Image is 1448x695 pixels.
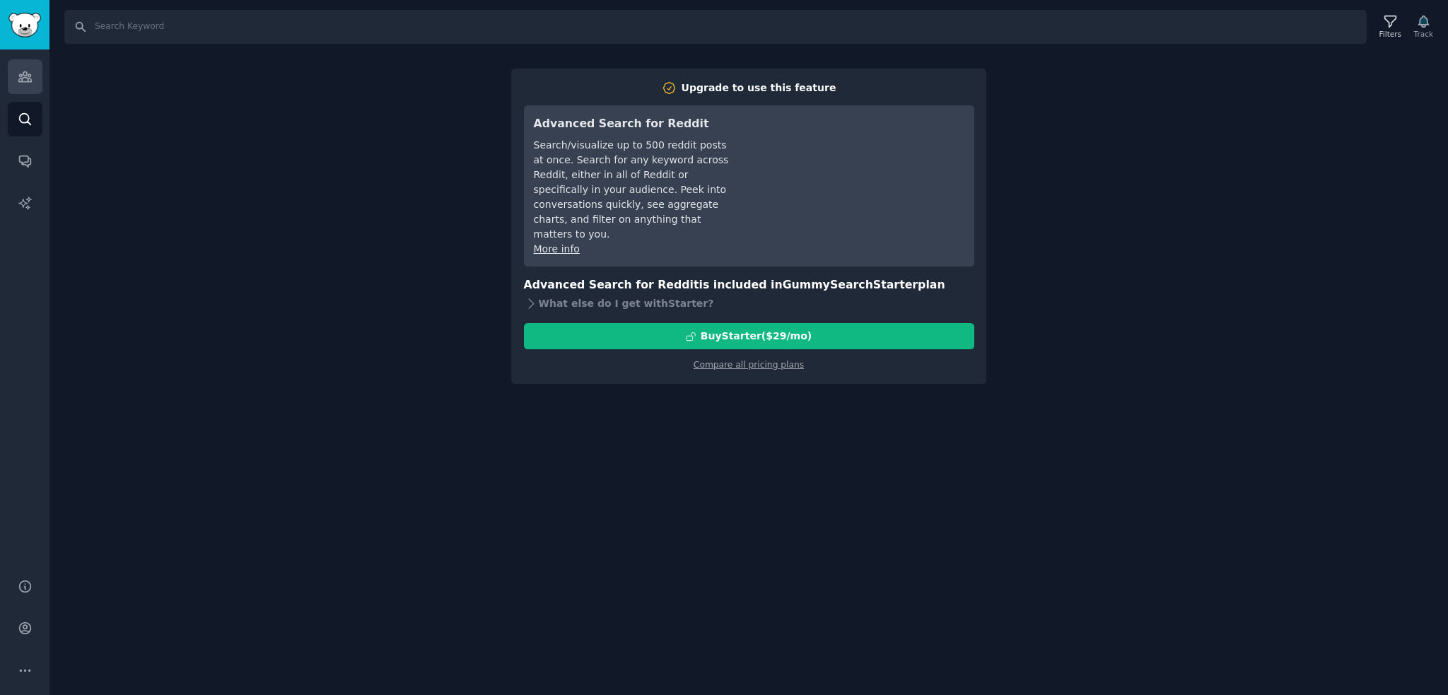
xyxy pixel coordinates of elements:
[701,329,812,344] div: Buy Starter ($ 29 /mo )
[1379,29,1401,39] div: Filters
[534,243,580,255] a: More info
[524,323,974,349] button: BuyStarter($29/mo)
[694,360,804,370] a: Compare all pricing plans
[64,10,1367,44] input: Search Keyword
[534,138,732,242] div: Search/visualize up to 500 reddit posts at once. Search for any keyword across Reddit, either in ...
[8,13,41,37] img: GummySearch logo
[524,276,974,294] h3: Advanced Search for Reddit is included in plan
[524,293,974,313] div: What else do I get with Starter ?
[783,278,918,291] span: GummySearch Starter
[534,115,732,133] h3: Advanced Search for Reddit
[752,115,964,221] iframe: YouTube video player
[682,81,836,95] div: Upgrade to use this feature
